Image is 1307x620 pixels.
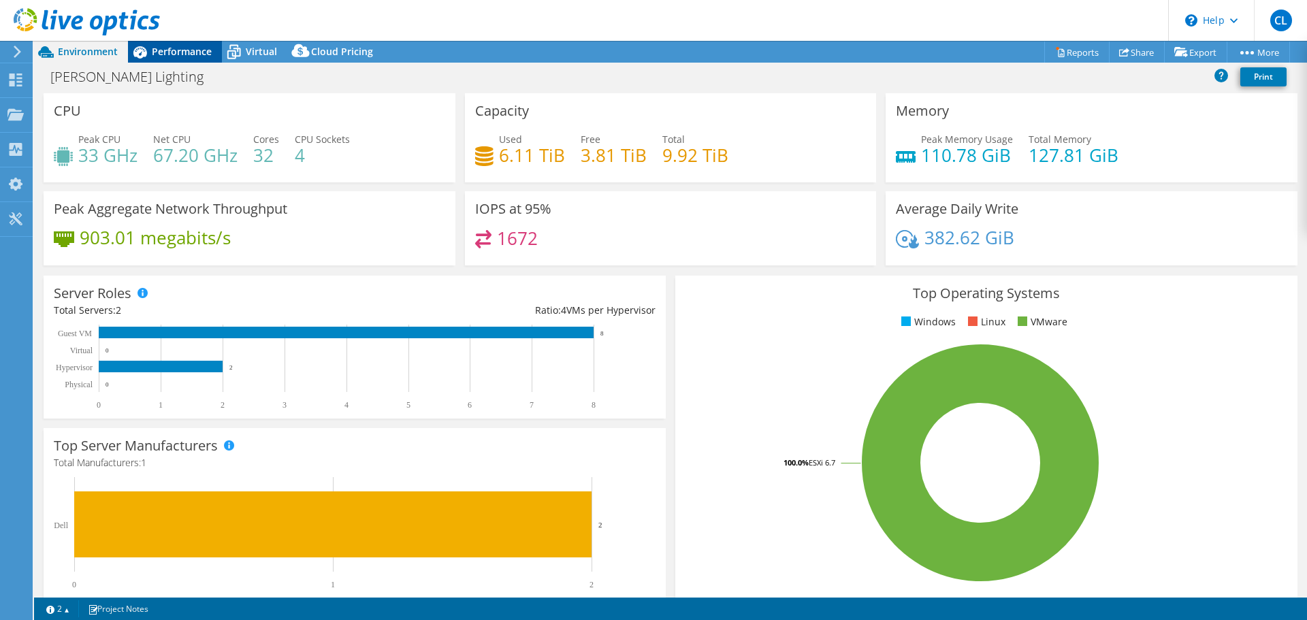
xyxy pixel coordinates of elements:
[37,600,79,617] a: 2
[78,148,138,163] h4: 33 GHz
[581,133,600,146] span: Free
[116,304,121,316] span: 2
[253,133,279,146] span: Cores
[600,330,604,337] text: 8
[246,45,277,58] span: Virtual
[662,148,728,163] h4: 9.92 TiB
[54,455,656,470] h4: Total Manufacturers:
[499,133,522,146] span: Used
[331,580,335,589] text: 1
[1164,42,1227,63] a: Export
[159,400,163,410] text: 1
[311,45,373,58] span: Cloud Pricing
[56,363,93,372] text: Hypervisor
[106,381,109,388] text: 0
[475,201,551,216] h3: IOPS at 95%
[924,230,1014,245] h4: 382.62 GiB
[1044,42,1110,63] a: Reports
[153,133,191,146] span: Net CPU
[355,303,656,318] div: Ratio: VMs per Hypervisor
[106,347,109,354] text: 0
[70,346,93,355] text: Virtual
[72,580,76,589] text: 0
[78,600,158,617] a: Project Notes
[685,286,1287,301] h3: Top Operating Systems
[468,400,472,410] text: 6
[406,400,410,410] text: 5
[54,201,287,216] h3: Peak Aggregate Network Throughput
[1029,148,1118,163] h4: 127.81 GiB
[784,457,809,468] tspan: 100.0%
[44,69,225,84] h1: [PERSON_NAME] Lighting
[283,400,287,410] text: 3
[295,148,350,163] h4: 4
[1270,10,1292,31] span: CL
[809,457,835,468] tspan: ESXi 6.7
[152,45,212,58] span: Performance
[1227,42,1290,63] a: More
[78,133,120,146] span: Peak CPU
[896,103,949,118] h3: Memory
[561,304,566,316] span: 4
[590,580,594,589] text: 2
[54,438,218,453] h3: Top Server Manufacturers
[97,400,101,410] text: 0
[921,148,1013,163] h4: 110.78 GiB
[141,456,146,469] span: 1
[295,133,350,146] span: CPU Sockets
[221,400,225,410] text: 2
[598,521,602,529] text: 2
[54,521,68,530] text: Dell
[344,400,349,410] text: 4
[896,201,1018,216] h3: Average Daily Write
[54,286,131,301] h3: Server Roles
[65,380,93,389] text: Physical
[497,231,538,246] h4: 1672
[58,45,118,58] span: Environment
[1240,67,1287,86] a: Print
[1029,133,1091,146] span: Total Memory
[1109,42,1165,63] a: Share
[58,329,92,338] text: Guest VM
[153,148,238,163] h4: 67.20 GHz
[80,230,231,245] h4: 903.01 megabits/s
[662,133,685,146] span: Total
[898,314,956,329] li: Windows
[229,364,233,371] text: 2
[1185,14,1197,27] svg: \n
[1014,314,1067,329] li: VMware
[581,148,647,163] h4: 3.81 TiB
[530,400,534,410] text: 7
[475,103,529,118] h3: Capacity
[921,133,1013,146] span: Peak Memory Usage
[592,400,596,410] text: 8
[54,303,355,318] div: Total Servers:
[965,314,1005,329] li: Linux
[54,103,81,118] h3: CPU
[253,148,279,163] h4: 32
[499,148,565,163] h4: 6.11 TiB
